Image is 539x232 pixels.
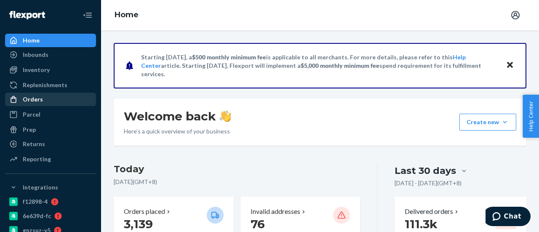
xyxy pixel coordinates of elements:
[23,36,40,45] div: Home
[23,140,45,148] div: Returns
[124,207,165,216] p: Orders placed
[5,137,96,151] a: Returns
[23,51,48,59] div: Inbounds
[115,10,139,19] a: Home
[251,207,300,216] p: Invalid addresses
[507,7,524,24] button: Open account menu
[23,125,36,134] div: Prep
[23,155,51,163] div: Reporting
[5,48,96,61] a: Inbounds
[23,81,67,89] div: Replenishments
[5,209,96,223] a: 6e639d-fc
[5,195,96,208] a: f12898-4
[405,217,438,231] span: 111.3k
[192,53,266,61] span: $500 monthly minimum fee
[124,109,231,124] h1: Welcome back
[251,217,265,231] span: 76
[5,123,96,136] a: Prep
[5,34,96,47] a: Home
[9,11,45,19] img: Flexport logo
[108,3,145,27] ol: breadcrumbs
[523,95,539,138] button: Help Center
[141,53,498,78] p: Starting [DATE], a is applicable to all merchants. For more details, please refer to this article...
[114,163,360,176] h3: Today
[114,178,360,186] p: [DATE] ( GMT+8 )
[504,59,515,72] button: Close
[23,110,40,119] div: Parcel
[5,63,96,77] a: Inventory
[395,179,462,187] p: [DATE] - [DATE] ( GMT+8 )
[395,164,456,177] div: Last 30 days
[23,95,43,104] div: Orders
[486,207,531,228] iframe: Opens a widget where you can chat to one of our agents
[79,7,96,24] button: Close Navigation
[23,66,50,74] div: Inventory
[301,62,379,69] span: $5,000 monthly minimum fee
[23,183,58,192] div: Integrations
[23,197,48,206] div: f12898-4
[5,93,96,106] a: Orders
[124,127,231,136] p: Here’s a quick overview of your business
[5,181,96,194] button: Integrations
[5,108,96,121] a: Parcel
[23,212,51,220] div: 6e639d-fc
[5,78,96,92] a: Replenishments
[124,217,153,231] span: 3,139
[459,114,516,131] button: Create new
[219,110,231,122] img: hand-wave emoji
[5,152,96,166] a: Reporting
[405,207,460,216] button: Delivered orders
